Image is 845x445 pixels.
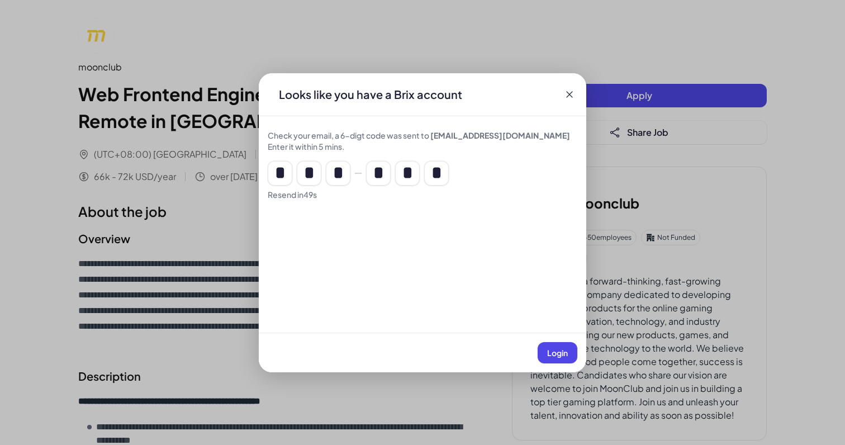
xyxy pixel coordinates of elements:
div: Check your email, a 6-digt code was sent to Enter it within 5 mins. [268,130,577,152]
div: Resend in 49 s [268,189,577,200]
span: [EMAIL_ADDRESS][DOMAIN_NAME] [430,130,570,140]
button: Login [538,342,577,363]
div: Looks like you have a Brix account [270,87,471,102]
span: Login [547,348,568,358]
